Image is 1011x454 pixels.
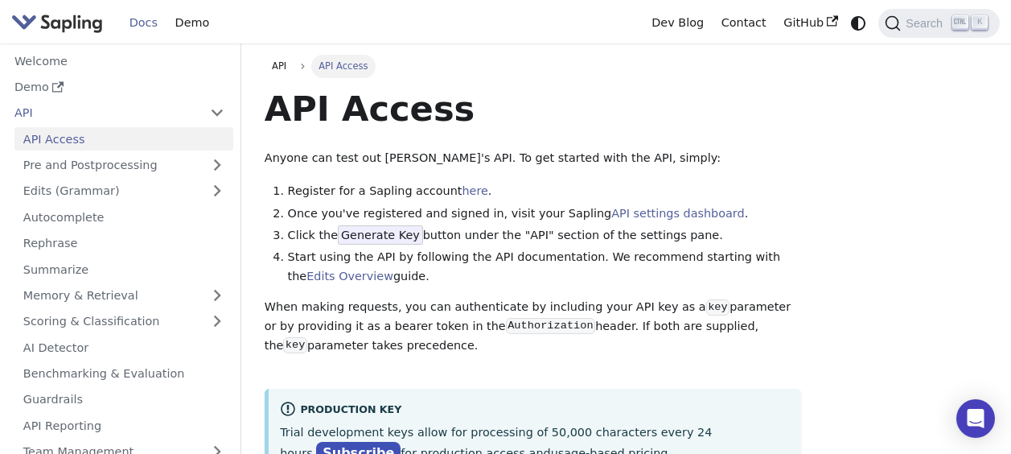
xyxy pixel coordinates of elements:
[288,182,802,201] li: Register for a Sapling account .
[847,11,870,35] button: Switch between dark and light mode (currently system mode)
[288,204,802,224] li: Once you've registered and signed in, visit your Sapling .
[14,388,233,411] a: Guardrails
[14,336,233,359] a: AI Detector
[14,127,233,151] a: API Access
[265,55,801,77] nav: Breadcrumbs
[265,55,294,77] a: API
[288,248,802,287] li: Start using the API by following the API documentation. We recommend starting with the guide.
[956,399,995,438] div: Open Intercom Messenger
[265,149,801,168] p: Anyone can test out [PERSON_NAME]'s API. To get started with the API, simply:
[311,55,376,77] span: API Access
[901,17,952,30] span: Search
[506,318,595,334] code: Authorization
[14,362,233,386] a: Benchmarking & Evaluation
[643,10,712,35] a: Dev Blog
[713,10,775,35] a: Contact
[14,154,233,177] a: Pre and Postprocessing
[611,207,744,220] a: API settings dashboard
[14,284,233,307] a: Memory & Retrieval
[280,401,790,420] div: Production Key
[306,270,393,283] a: Edits Overview
[272,60,286,72] span: API
[462,184,487,197] a: here
[878,9,999,38] button: Search (Ctrl+K)
[201,101,233,125] button: Collapse sidebar category 'API'
[14,258,233,281] a: Summarize
[166,10,218,35] a: Demo
[6,76,233,99] a: Demo
[6,49,233,72] a: Welcome
[6,101,201,125] a: API
[706,299,729,316] code: key
[288,226,802,246] li: Click the button under the "API" section of the settings pane.
[265,298,801,355] p: When making requests, you can authenticate by including your API key as a parameter or by providi...
[11,11,103,35] img: Sapling.ai
[14,205,233,229] a: Autocomplete
[283,337,306,353] code: key
[775,10,846,35] a: GitHub
[14,414,233,437] a: API Reporting
[14,180,233,203] a: Edits (Grammar)
[14,232,233,255] a: Rephrase
[11,11,109,35] a: Sapling.ai
[265,87,801,130] h1: API Access
[14,310,233,333] a: Scoring & Classification
[338,225,423,245] span: Generate Key
[121,10,166,35] a: Docs
[972,15,988,30] kbd: K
